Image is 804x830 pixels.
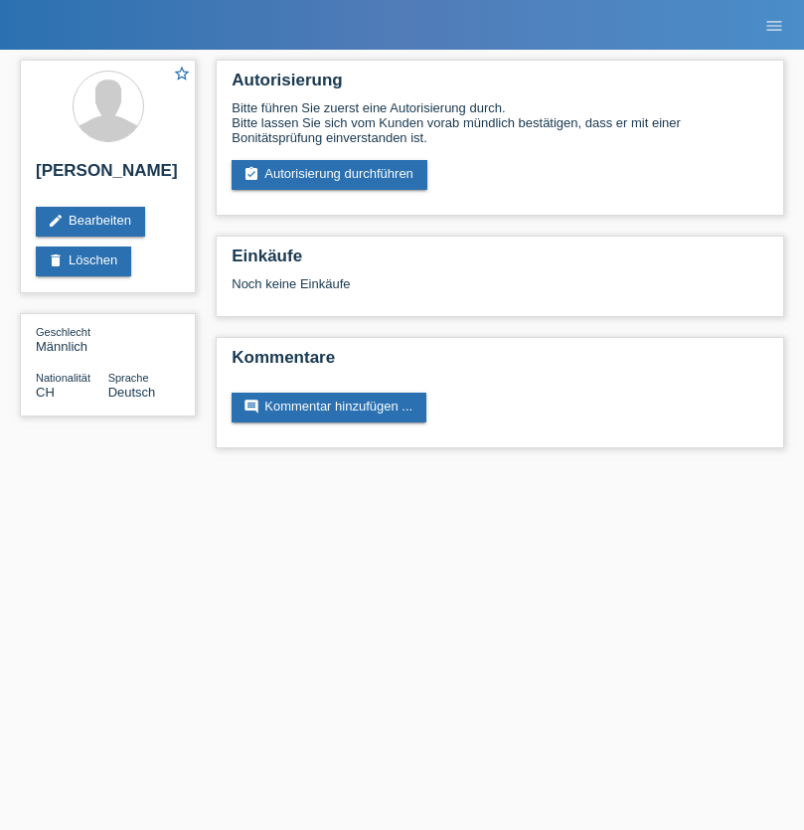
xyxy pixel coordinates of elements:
[243,166,259,182] i: assignment_turned_in
[232,100,768,145] div: Bitte führen Sie zuerst eine Autorisierung durch. Bitte lassen Sie sich vom Kunden vorab mündlich...
[36,326,90,338] span: Geschlecht
[173,65,191,83] i: star_border
[48,252,64,268] i: delete
[232,247,768,276] h2: Einkäufe
[36,207,145,237] a: editBearbeiten
[243,399,259,415] i: comment
[173,65,191,85] a: star_border
[48,213,64,229] i: edit
[108,372,149,384] span: Sprache
[36,161,180,191] h2: [PERSON_NAME]
[36,324,108,354] div: Männlich
[754,19,794,31] a: menu
[36,247,131,276] a: deleteLöschen
[232,276,768,306] div: Noch keine Einkäufe
[36,385,55,400] span: Schweiz
[232,71,768,100] h2: Autorisierung
[108,385,156,400] span: Deutsch
[36,372,90,384] span: Nationalität
[232,160,427,190] a: assignment_turned_inAutorisierung durchführen
[764,16,784,36] i: menu
[232,393,426,422] a: commentKommentar hinzufügen ...
[232,348,768,378] h2: Kommentare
